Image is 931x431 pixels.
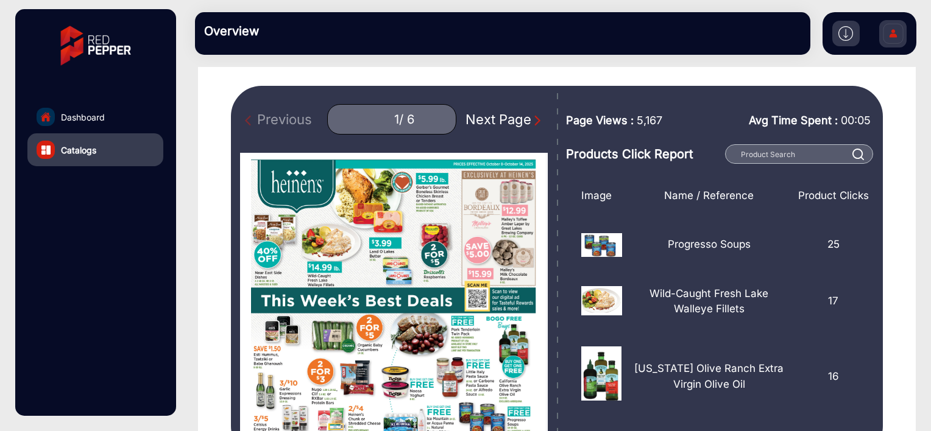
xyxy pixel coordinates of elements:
p: Wild-Caught Fresh Lake Walleye Fillets [631,286,787,317]
img: 1759233944000pg1_8.png [581,346,622,407]
a: Catalogs [27,133,163,166]
span: Page Views : [566,112,634,128]
p: Progresso Soups [668,237,751,253]
div: Image [572,188,622,204]
h3: Products Click Report [566,147,721,161]
img: h2download.svg [838,26,853,41]
div: 17 [796,286,871,317]
div: / 6 [399,112,414,127]
span: Catalogs [61,144,96,156]
div: Name / Reference [622,188,796,204]
img: 17592338230002025-09-30_17-33-25.png [581,286,622,315]
img: prodSearch%20_white.svg [852,149,865,160]
div: Next Page [466,110,543,130]
a: Dashboard [27,100,163,133]
h3: Overview [204,24,375,38]
img: 1759233983000pg1_16.png [581,233,622,257]
input: Product Search [725,144,873,164]
div: 25 [796,233,871,257]
span: 00:05 [841,114,871,127]
img: home [40,111,51,122]
img: Sign%20Up.svg [880,14,906,57]
img: Next Page [531,114,543,127]
p: [US_STATE] Olive Ranch Extra Virgin Olive Oil [631,361,787,392]
div: Product Clicks [796,188,871,204]
span: Avg Time Spent : [749,112,838,128]
span: Dashboard [61,111,105,124]
img: catalog [41,145,51,155]
span: 5,167 [637,112,662,128]
img: vmg-logo [52,15,140,76]
div: 16 [796,346,871,407]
